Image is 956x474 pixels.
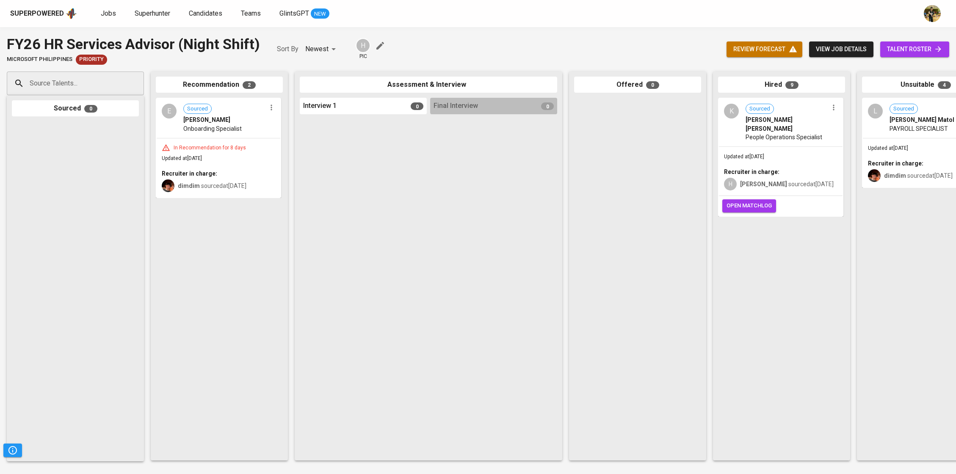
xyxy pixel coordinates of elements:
[746,105,774,113] span: Sourced
[162,170,217,177] b: Recruiter in charge:
[718,98,843,217] div: KSourced[PERSON_NAME] [PERSON_NAME]People Operations SpecialistUpdated at[DATE]Recruiter in charg...
[884,172,906,179] b: dimdim
[541,102,554,110] span: 0
[189,8,224,19] a: Candidates
[816,44,867,55] span: view job details
[434,101,478,111] span: Final Interview
[724,104,739,118] div: K
[356,38,370,60] div: pic
[7,34,260,55] div: FY26 HR Services Advisor (Night Shift)
[162,179,174,192] img: diemas@glints.com
[890,105,917,113] span: Sourced
[7,55,72,63] span: Microsoft Philippines
[101,8,118,19] a: Jobs
[868,145,908,151] span: Updated at [DATE]
[887,44,942,55] span: talent roster
[12,100,139,117] div: Sourced
[724,178,737,190] div: H
[727,41,802,57] button: review forecast
[76,55,107,63] span: Priority
[868,169,881,182] img: diemas@glints.com
[724,154,764,160] span: Updated at [DATE]
[241,9,261,17] span: Teams
[303,101,337,111] span: Interview 1
[938,81,951,89] span: 4
[139,83,141,84] button: Open
[10,7,77,20] a: Superpoweredapp logo
[101,9,116,17] span: Jobs
[884,172,953,179] span: sourced at [DATE]
[279,8,329,19] a: GlintsGPT NEW
[162,104,177,118] div: E
[170,144,249,152] div: In Recommendation for 8 days
[646,81,659,89] span: 0
[10,9,64,19] div: Superpowered
[3,444,22,457] button: Pipeline Triggers
[241,8,262,19] a: Teams
[727,201,772,211] span: open matchlog
[740,181,834,187] span: sourced at [DATE]
[156,77,283,93] div: Recommendation
[746,133,822,141] span: People Operations Specialist
[305,44,329,54] p: Newest
[733,44,796,55] span: review forecast
[890,124,948,133] span: PAYROLL SPECIALIST
[135,9,170,17] span: Superhunter
[156,98,281,198] div: ESourced[PERSON_NAME]Onboarding SpecialistIn Recommendation for 8 daysUpdated at[DATE]Recruiter i...
[162,155,202,161] span: Updated at [DATE]
[718,77,845,93] div: Hired
[305,41,339,57] div: Newest
[184,105,211,113] span: Sourced
[189,9,222,17] span: Candidates
[880,41,949,57] a: talent roster
[924,5,941,22] img: yongcheng@glints.com
[277,44,298,54] p: Sort By
[279,9,309,17] span: GlintsGPT
[574,77,701,93] div: Offered
[183,124,242,133] span: Onboarding Specialist
[356,38,370,53] div: H
[785,81,799,89] span: 9
[135,8,172,19] a: Superhunter
[722,199,776,212] button: open matchlog
[890,116,954,124] span: [PERSON_NAME] Matol
[300,77,557,93] div: Assessment & Interview
[868,104,883,118] div: L
[178,182,200,189] b: dimdim
[868,160,923,167] b: Recruiter in charge:
[76,55,107,65] div: New Job received from Demand Team
[823,121,828,126] img: yH5BAEAAAAALAAAAAABAAEAAAIBRAA7
[746,116,822,132] span: [PERSON_NAME] [PERSON_NAME]
[243,81,256,89] span: 2
[84,105,97,113] span: 0
[809,41,873,57] button: view job details
[183,116,230,124] span: [PERSON_NAME]
[66,7,77,20] img: app logo
[178,182,246,189] span: sourced at [DATE]
[740,181,787,187] b: [PERSON_NAME]
[411,102,423,110] span: 0
[724,168,779,175] b: Recruiter in charge:
[311,10,329,18] span: NEW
